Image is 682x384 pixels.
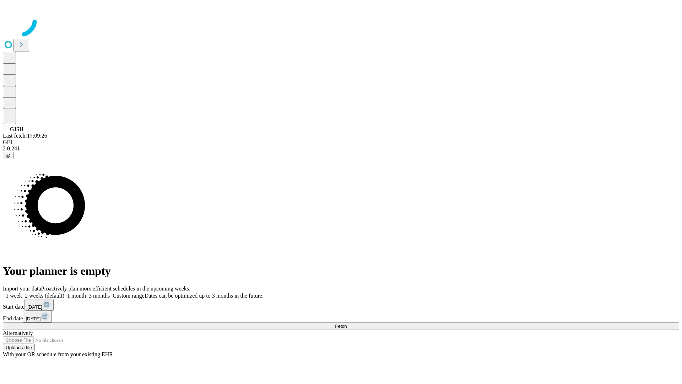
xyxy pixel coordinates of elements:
[6,293,22,299] span: 1 week
[25,293,64,299] span: 2 weeks (default)
[26,316,40,321] span: [DATE]
[145,293,264,299] span: Dates can be optimized up to 3 months in the future.
[335,324,347,329] span: Fetch
[113,293,144,299] span: Custom range
[3,145,679,152] div: 2.0.241
[3,322,679,330] button: Fetch
[6,153,11,158] span: @
[3,133,47,139] span: Last fetch: 17:09:26
[3,351,113,357] span: With your OR schedule from your existing EHR
[3,286,41,292] span: Import your data
[10,126,23,132] span: GJSH
[89,293,110,299] span: 3 months
[41,286,190,292] span: Proactively plan more efficient schedules in the upcoming weeks.
[3,311,679,322] div: End date
[3,330,33,336] span: Alternatively
[67,293,86,299] span: 1 month
[3,344,35,351] button: Upload a file
[27,304,42,310] span: [DATE]
[3,299,679,311] div: Start date
[3,152,13,159] button: @
[25,299,54,311] button: [DATE]
[23,311,52,322] button: [DATE]
[3,139,679,145] div: GEI
[3,265,679,278] h1: Your planner is empty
